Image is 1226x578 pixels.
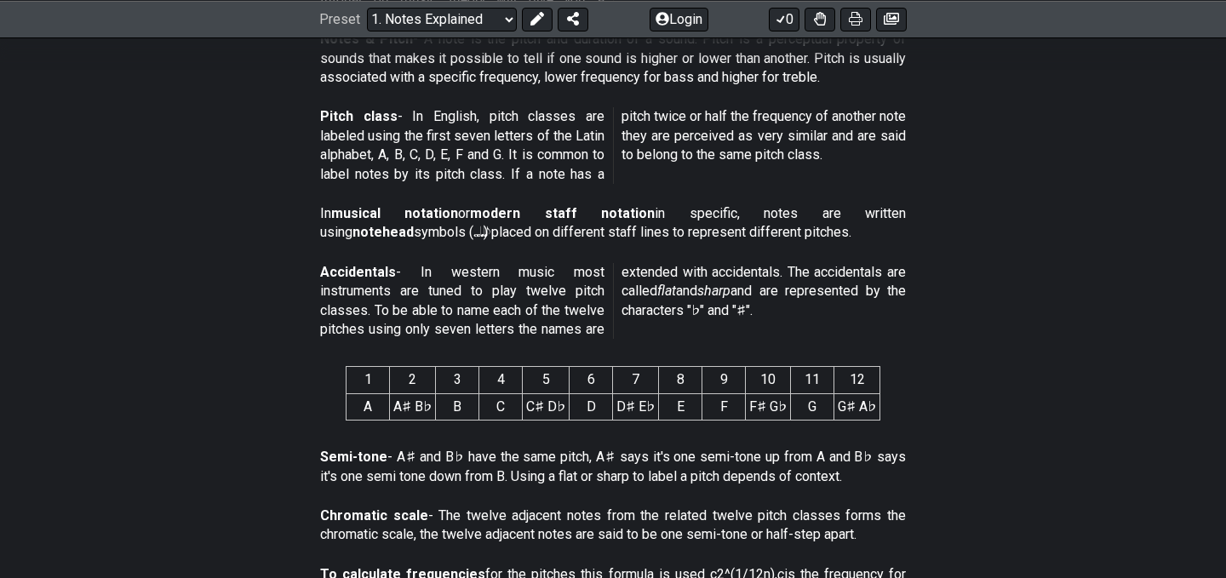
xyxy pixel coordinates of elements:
em: sharp [697,283,730,299]
td: C♯ D♭ [523,393,570,420]
strong: Chromatic scale [320,507,428,524]
th: 12 [834,367,880,393]
td: F [702,393,746,420]
button: Login [650,7,708,31]
span: Preset [319,11,360,27]
p: - The twelve adjacent notes from the related twelve pitch classes forms the chromatic scale, the ... [320,506,906,545]
td: A [347,393,390,420]
strong: notehead [352,224,414,240]
td: F♯ G♭ [746,393,791,420]
th: 6 [570,367,613,393]
button: Edit Preset [522,7,553,31]
td: D [570,393,613,420]
td: A♯ B♭ [390,393,436,420]
p: - A♯ and B♭ have the same pitch, A♯ says it's one semi-tone up from A and B♭ says it's one semi t... [320,448,906,486]
th: 4 [479,367,523,393]
td: C [479,393,523,420]
td: D♯ E♭ [613,393,659,420]
button: Print [840,7,871,31]
p: - In English, pitch classes are labeled using the first seven letters of the Latin alphabet, A, B... [320,107,906,184]
strong: Semi-tone [320,449,387,465]
em: flat [657,283,676,299]
th: 10 [746,367,791,393]
th: 7 [613,367,659,393]
th: 9 [702,367,746,393]
p: - In western music most instruments are tuned to play twelve pitch classes. To be able to name ea... [320,263,906,340]
th: 2 [390,367,436,393]
th: 1 [347,367,390,393]
td: G [791,393,834,420]
button: Toggle Dexterity for all fretkits [805,7,835,31]
td: G♯ A♭ [834,393,880,420]
td: E [659,393,702,420]
strong: Pitch class [320,108,398,124]
strong: modern staff notation [470,205,655,221]
p: In or in specific, notes are written using symbols (𝅝 𝅗𝅥 𝅘𝅥 𝅘𝅥𝅮) placed on different staff lines to r... [320,204,906,243]
strong: Accidentals [320,264,396,280]
th: 8 [659,367,702,393]
button: Create image [876,7,907,31]
strong: musical notation [331,205,458,221]
p: - A note is the pitch and duration of a sound. Pitch is a perceptual property of sounds that make... [320,30,906,87]
th: 11 [791,367,834,393]
button: Share Preset [558,7,588,31]
strong: Notes & Pitch [320,31,413,47]
th: 3 [436,367,479,393]
th: 5 [523,367,570,393]
td: B [436,393,479,420]
button: 0 [769,7,799,31]
select: Preset [367,7,517,31]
